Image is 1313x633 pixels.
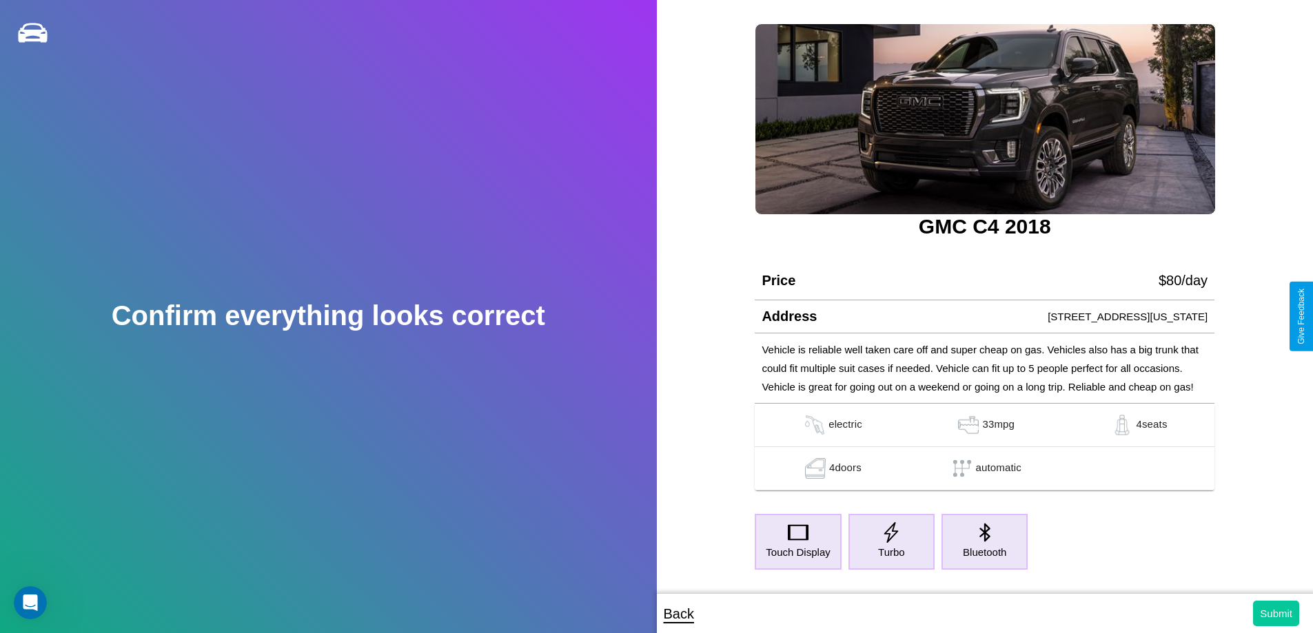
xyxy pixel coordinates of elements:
[755,404,1214,490] table: simple table
[762,340,1208,396] p: Vehicle is reliable well taken care off and super cheap on gas. Vehicles also has a big trunk tha...
[802,458,829,479] img: gas
[1108,415,1136,435] img: gas
[829,458,862,479] p: 4 doors
[1296,289,1306,344] div: Give Feedback
[801,415,828,435] img: gas
[112,300,545,331] h2: Confirm everything looks correct
[963,543,1006,561] p: Bluetooth
[766,543,830,561] p: Touch Display
[828,415,862,435] p: electric
[1048,307,1208,326] p: [STREET_ADDRESS][US_STATE]
[755,215,1214,238] h3: GMC C4 2018
[1253,601,1299,626] button: Submit
[762,309,817,324] h4: Address
[1136,415,1167,435] p: 4 seats
[1159,268,1208,293] p: $ 80 /day
[664,601,694,626] p: Back
[14,586,47,619] iframe: Intercom live chat
[955,415,982,435] img: gas
[976,458,1021,479] p: automatic
[982,415,1015,435] p: 33 mpg
[878,543,905,561] p: Turbo
[762,273,795,289] h4: Price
